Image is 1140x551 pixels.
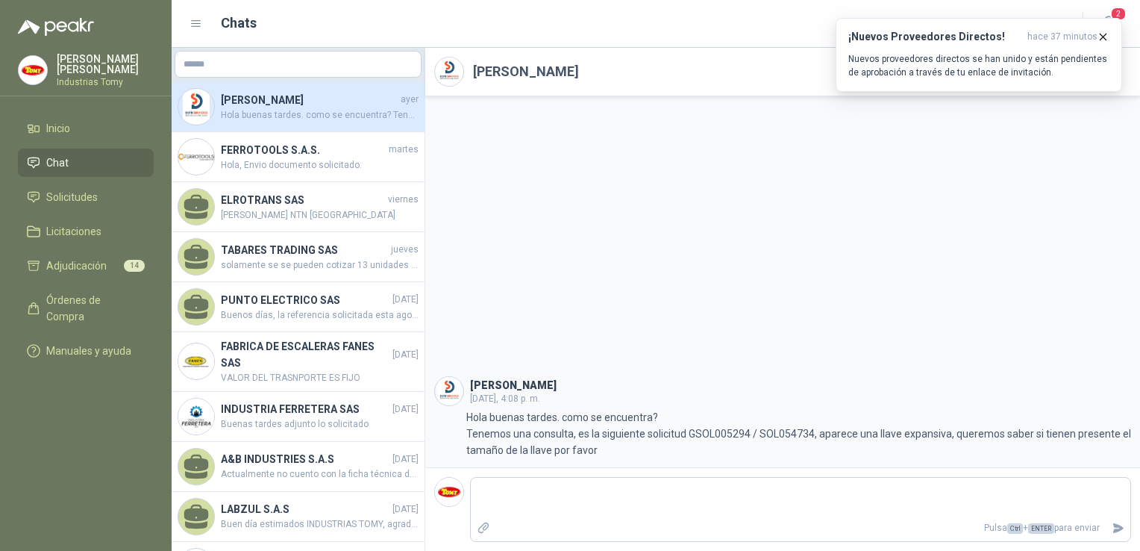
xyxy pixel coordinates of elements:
span: Licitaciones [46,223,101,240]
span: [DATE], 4:08 p. m. [470,393,540,404]
span: Hola buenas tardes. como se encuentra? Tenemos una consulta, es la siguiente solicitud GSOL005294... [221,108,419,122]
span: solamente se se pueden cotizar 13 unidades que hay paar entrega inmediata [221,258,419,273]
button: 2 [1095,10,1122,37]
p: [PERSON_NAME] [PERSON_NAME] [57,54,154,75]
a: Inicio [18,114,154,143]
a: Adjudicación14 [18,252,154,280]
h4: LABZUL S.A.S [221,501,389,517]
span: ayer [401,93,419,107]
span: Ctrl [1007,523,1023,534]
h4: FABRICA DE ESCALERAS FANES SAS [221,338,389,371]
h4: A&B INDUSTRIES S.A.S [221,451,389,467]
a: Company Logo[PERSON_NAME]ayerHola buenas tardes. como se encuentra? Tenemos una consulta, es la s... [172,82,425,132]
span: martes [389,143,419,157]
img: Company Logo [178,139,214,175]
img: Company Logo [178,343,214,379]
span: VALOR DEL TRASNPORTE ES FIJO [221,371,419,385]
a: ELROTRANS SASviernes[PERSON_NAME] NTN [GEOGRAPHIC_DATA] [172,182,425,232]
label: Adjuntar archivos [471,515,496,541]
span: Buenas tardes adjunto lo solicitado [221,417,419,432]
p: Nuevos proveedores directos se han unido y están pendientes de aprobación a través de tu enlace d... [848,52,1109,79]
a: PUNTO ELECTRICO SAS[DATE]Buenos días, la referencia solicitada esta agotada sin fecha de reposici... [172,282,425,332]
button: Enviar [1106,515,1130,541]
h4: FERROTOOLS S.A.S. [221,142,386,158]
h4: [PERSON_NAME] [221,92,398,108]
h4: TABARES TRADING SAS [221,242,388,258]
p: Hola buenas tardes. como se encuentra? Tenemos una consulta, es la siguiente solicitud GSOL005294... [466,409,1131,458]
span: Hola, Envio documento solicitado. [221,158,419,172]
a: Company LogoINDUSTRIA FERRETERA SAS[DATE]Buenas tardes adjunto lo solicitado [172,392,425,442]
a: LABZUL S.A.S[DATE]Buen día estimados INDUSTRIAS TOMY, agradecemos tenernos en cuenta para su soli... [172,492,425,542]
span: Buenos días, la referencia solicitada esta agotada sin fecha de reposición. se puede ofrecer otra... [221,308,419,323]
img: Company Logo [435,478,463,506]
button: ¡Nuevos Proveedores Directos!hace 37 minutos Nuevos proveedores directos se han unido y están pen... [836,18,1122,92]
span: hace 37 minutos [1027,31,1097,43]
p: Industrias Tomy [57,78,154,87]
img: Company Logo [178,399,214,435]
span: [DATE] [392,402,419,417]
span: [DATE] [392,348,419,362]
span: ENTER [1028,523,1054,534]
h4: INDUSTRIA FERRETERA SAS [221,401,389,417]
span: Inicio [46,120,70,137]
a: Licitaciones [18,217,154,246]
a: Company LogoFERROTOOLS S.A.S.martesHola, Envio documento solicitado. [172,132,425,182]
span: Actualmente no cuento con la ficha técnica del retenedor solicitada. Agradezco su comprensión y q... [221,467,419,482]
a: Órdenes de Compra [18,286,154,331]
a: Chat [18,149,154,177]
a: Solicitudes [18,183,154,211]
img: Company Logo [19,56,47,84]
span: 14 [124,260,145,272]
span: viernes [388,193,419,207]
a: TABARES TRADING SASjuevessolamente se se pueden cotizar 13 unidades que hay paar entrega inmediata [172,232,425,282]
h3: ¡Nuevos Proveedores Directos! [848,31,1021,43]
span: [PERSON_NAME] NTN [GEOGRAPHIC_DATA] [221,208,419,222]
span: Manuales y ayuda [46,343,131,359]
img: Logo peakr [18,18,94,36]
h4: PUNTO ELECTRICO SAS [221,292,389,308]
h3: [PERSON_NAME] [470,382,557,390]
span: Órdenes de Compra [46,292,140,325]
a: Company LogoFABRICA DE ESCALERAS FANES SAS[DATE]VALOR DEL TRASNPORTE ES FIJO [172,332,425,392]
span: Buen día estimados INDUSTRIAS TOMY, agradecemos tenernos en cuenta para su solicitud, sin embargo... [221,517,419,532]
p: Pulsa + para enviar [496,515,1106,541]
a: Manuales y ayuda [18,337,154,365]
span: Solicitudes [46,189,98,205]
span: [DATE] [392,293,419,307]
span: Adjudicación [46,258,107,274]
h4: ELROTRANS SAS [221,192,385,208]
h1: Chats [221,13,257,34]
img: Company Logo [435,377,463,405]
span: Chat [46,155,69,171]
a: A&B INDUSTRIES S.A.S[DATE]Actualmente no cuento con la ficha técnica del retenedor solicitada. Ag... [172,442,425,492]
h2: [PERSON_NAME] [473,61,579,82]
img: Company Logo [178,89,214,125]
span: [DATE] [392,502,419,517]
span: jueves [391,243,419,257]
span: [DATE] [392,452,419,467]
img: Company Logo [435,57,463,86]
span: 2 [1110,7,1127,21]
